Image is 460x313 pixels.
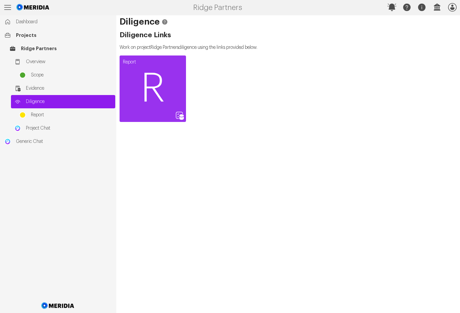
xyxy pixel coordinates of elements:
[1,29,115,42] a: Projects
[120,44,457,51] p: Work on project Ridge Partners diligence using the links provided below.
[120,69,186,109] span: R
[40,298,76,313] img: Meridia Logo
[26,58,112,65] span: Overview
[16,68,115,82] a: Scope
[16,138,112,145] span: Generic Chat
[4,138,11,145] img: Generic Chat
[16,108,115,122] a: Report
[26,125,112,132] span: Project Chat
[26,98,112,105] span: Diligence
[120,19,457,25] h1: Diligence
[14,125,21,132] img: Project Chat
[120,32,457,39] h2: Diligence Links
[21,45,112,52] span: Ridge Partners
[31,112,112,118] span: Report
[16,32,112,39] span: Projects
[31,72,112,78] span: Scope
[1,15,115,29] a: Dashboard
[11,122,115,135] a: Project ChatProject Chat
[11,82,115,95] a: Evidence
[6,42,115,55] a: Ridge Partners
[120,55,186,122] a: ReportR
[11,95,115,108] a: Diligence
[11,55,115,68] a: Overview
[1,135,115,148] a: Generic ChatGeneric Chat
[26,85,112,92] span: Evidence
[16,19,112,25] span: Dashboard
